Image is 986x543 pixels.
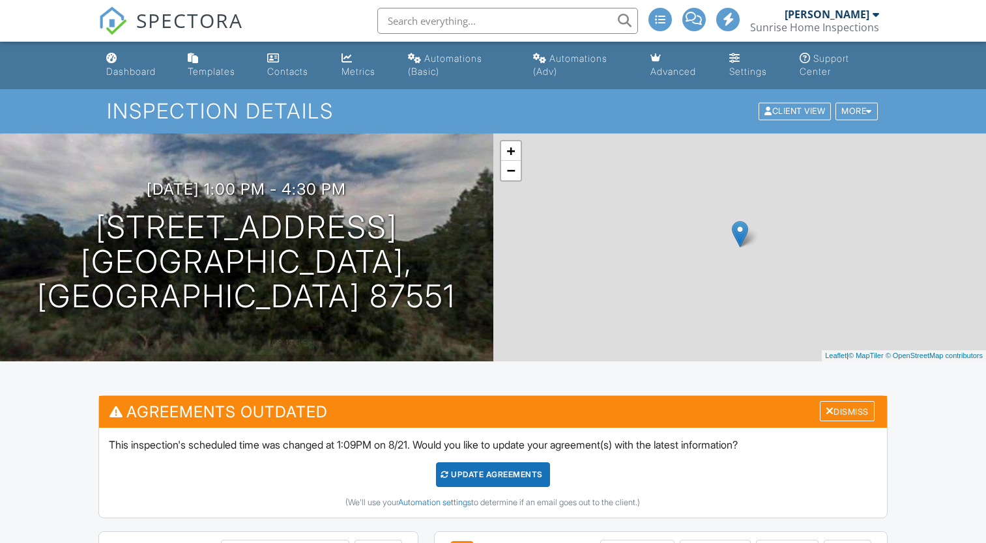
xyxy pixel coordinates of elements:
a: Automations (Advanced) [528,47,635,84]
img: The Best Home Inspection Software - Spectora [98,7,127,35]
input: Search everything... [377,8,638,34]
h3: Agreements Outdated [99,396,886,428]
a: Leaflet [825,352,847,359]
div: Settings [729,66,767,77]
div: Metrics [341,66,375,77]
div: This inspection's scheduled time was changed at 1:09PM on 8/21. Would you like to update your agr... [99,428,886,518]
div: Automations (Adv) [533,53,607,77]
div: Support Center [800,53,849,77]
h3: [DATE] 1:00 pm - 4:30 pm [147,180,346,198]
a: © MapTiler [848,352,884,359]
div: Sunrise Home Inspections [750,21,879,34]
a: Advanced [645,47,714,84]
a: Support Center [794,47,885,84]
div: Contacts [267,66,308,77]
div: Update Agreements [436,462,550,487]
div: Advanced [650,66,696,77]
div: Dismiss [820,401,875,421]
a: Automation settings [398,497,471,507]
a: © OpenStreetMap contributors [886,352,983,359]
a: SPECTORA [98,18,243,45]
div: | [822,350,986,361]
a: Automations (Basic) [403,47,517,84]
div: Templates [188,66,235,77]
span: SPECTORA [136,7,243,34]
a: Contacts [262,47,326,84]
div: More [835,103,878,120]
a: Metrics [336,47,392,84]
a: Templates [182,47,252,84]
a: Client View [757,105,834,115]
div: Dashboard [106,66,156,77]
div: (We'll use your to determine if an email goes out to the client.) [109,497,877,508]
a: Settings [724,47,784,84]
a: Zoom out [501,161,521,180]
div: Automations (Basic) [408,53,482,77]
h1: Inspection Details [107,100,879,122]
h1: [STREET_ADDRESS] [GEOGRAPHIC_DATA], [GEOGRAPHIC_DATA] 87551 [21,210,472,313]
a: Zoom in [501,141,521,161]
div: Client View [759,103,831,120]
div: [PERSON_NAME] [785,8,869,21]
a: Dashboard [101,47,172,84]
